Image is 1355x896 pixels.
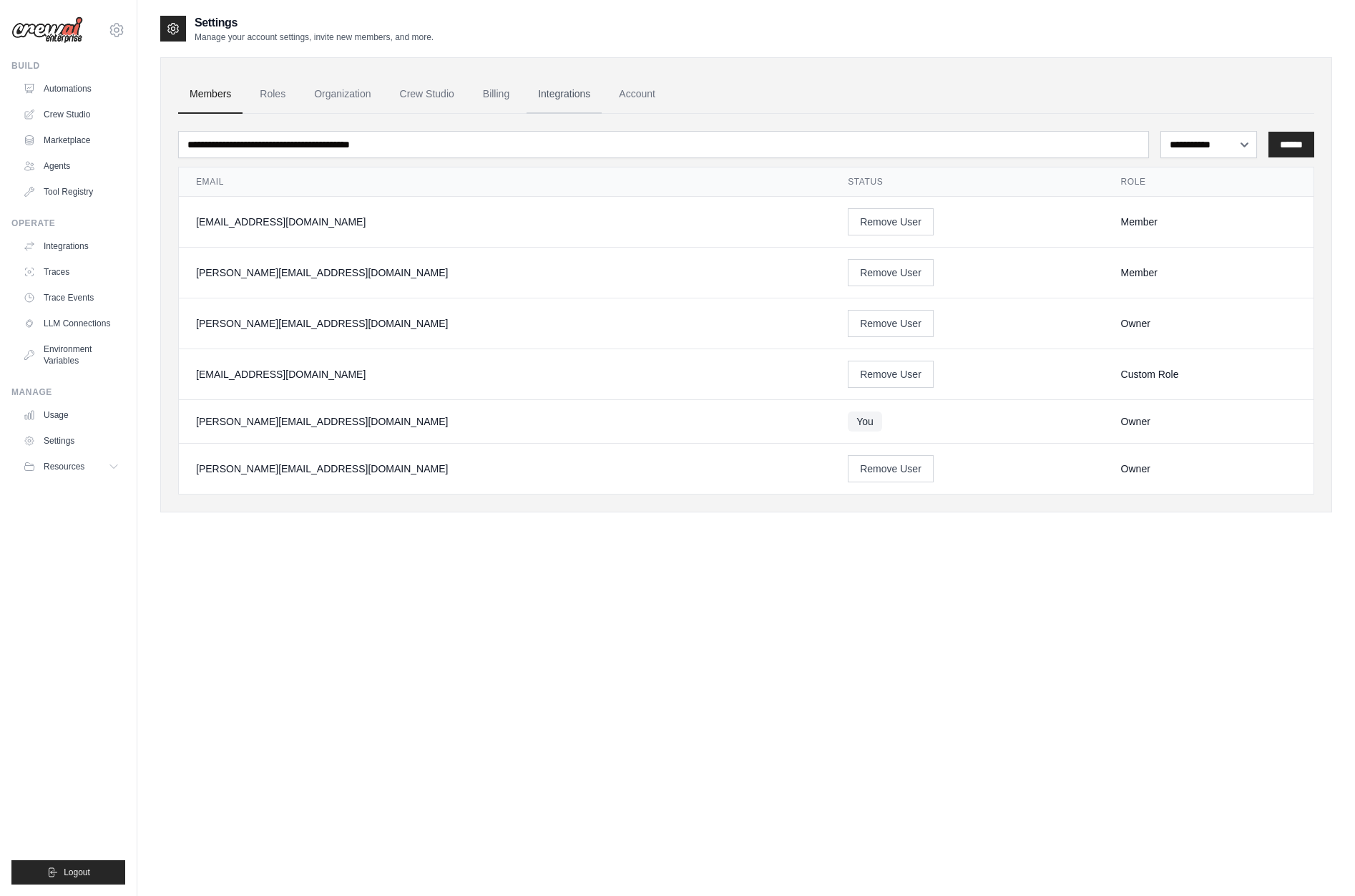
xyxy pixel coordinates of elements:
[44,461,84,472] span: Resources
[17,180,125,203] a: Tool Registry
[1104,167,1314,197] th: Role
[848,310,934,337] button: Remove User
[11,16,83,44] img: Logo
[196,367,813,381] div: [EMAIL_ADDRESS][DOMAIN_NAME]
[196,414,813,429] div: [PERSON_NAME][EMAIL_ADDRESS][DOMAIN_NAME]
[527,75,602,114] a: Integrations
[1121,462,1296,476] div: Owner
[11,218,125,229] div: Operate
[17,404,125,427] a: Usage
[1121,215,1296,229] div: Member
[388,75,466,114] a: Crew Studio
[196,316,813,331] div: [PERSON_NAME][EMAIL_ADDRESS][DOMAIN_NAME]
[848,455,934,482] button: Remove User
[848,208,934,235] button: Remove User
[1121,367,1296,381] div: Custom Role
[831,167,1103,197] th: Status
[17,235,125,258] a: Integrations
[17,77,125,100] a: Automations
[195,31,434,43] p: Manage your account settings, invite new members, and more.
[11,386,125,398] div: Manage
[196,462,813,476] div: [PERSON_NAME][EMAIL_ADDRESS][DOMAIN_NAME]
[17,129,125,152] a: Marketplace
[303,75,382,114] a: Organization
[196,215,813,229] div: [EMAIL_ADDRESS][DOMAIN_NAME]
[1121,316,1296,331] div: Owner
[11,860,125,885] button: Logout
[471,75,521,114] a: Billing
[248,75,297,114] a: Roles
[17,260,125,283] a: Traces
[17,155,125,177] a: Agents
[11,60,125,72] div: Build
[64,867,90,878] span: Logout
[17,286,125,309] a: Trace Events
[848,412,882,432] span: You
[1121,266,1296,280] div: Member
[17,103,125,126] a: Crew Studio
[1121,414,1296,429] div: Owner
[17,312,125,335] a: LLM Connections
[848,259,934,286] button: Remove User
[17,455,125,478] button: Resources
[848,361,934,388] button: Remove User
[178,75,243,114] a: Members
[17,338,125,372] a: Environment Variables
[195,14,434,31] h2: Settings
[196,266,813,280] div: [PERSON_NAME][EMAIL_ADDRESS][DOMAIN_NAME]
[179,167,831,197] th: Email
[17,429,125,452] a: Settings
[607,75,667,114] a: Account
